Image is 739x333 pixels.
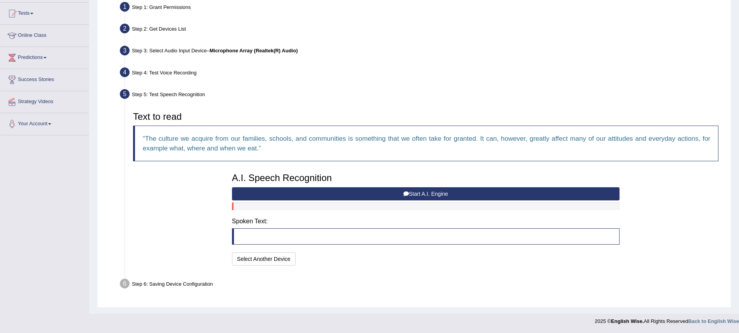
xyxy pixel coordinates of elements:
[595,314,739,325] div: 2025 © All Rights Reserved
[207,48,298,53] span: –
[116,87,727,104] div: Step 5: Test Speech Recognition
[0,47,89,66] a: Predictions
[116,43,727,60] div: Step 3: Select Audio Input Device
[232,187,620,200] button: Start A.I. Engine
[688,318,739,324] a: Back to English Wise
[209,48,298,53] b: Microphone Array (Realtek(R) Audio)
[116,276,727,293] div: Step 6: Saving Device Configuration
[0,113,89,133] a: Your Account
[232,252,296,266] button: Select Another Device
[0,91,89,110] a: Strategy Videos
[0,3,89,22] a: Tests
[0,25,89,44] a: Online Class
[232,218,620,225] h4: Spoken Text:
[143,135,710,152] q: The culture we acquire from our families, schools, and communities is something that we often tak...
[133,112,718,122] h3: Text to read
[116,21,727,38] div: Step 2: Get Devices List
[611,318,644,324] strong: English Wise.
[232,173,620,183] h3: A.I. Speech Recognition
[0,69,89,88] a: Success Stories
[116,65,727,82] div: Step 4: Test Voice Recording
